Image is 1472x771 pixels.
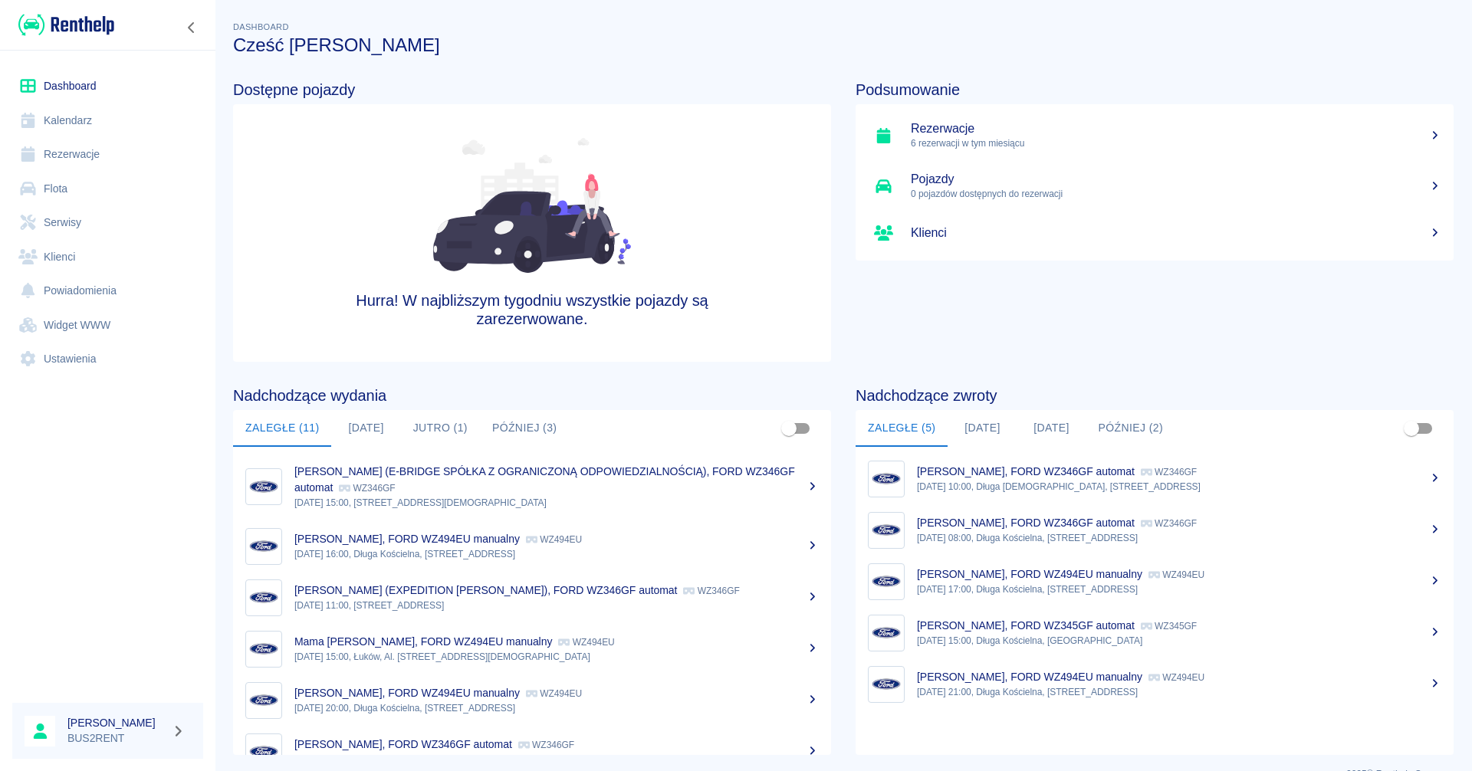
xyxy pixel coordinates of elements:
[774,414,803,443] span: Pokaż przypisane tylko do mnie
[12,308,203,343] a: Widget WWW
[558,637,614,648] p: WZ494EU
[856,161,1454,212] a: Pojazdy0 pojazdów dostępnych do rezerwacji
[294,496,819,510] p: [DATE] 15:00, [STREET_ADDRESS][DEMOGRAPHIC_DATA]
[856,556,1454,607] a: Image[PERSON_NAME], FORD WZ494EU manualny WZ494EU[DATE] 17:00, Długa Kościelna, [STREET_ADDRESS]
[353,291,711,328] h4: Hurra! W najbliższym tygodniu wszystkie pojazdy są zarezerwowane.
[1148,569,1204,580] p: WZ494EU
[294,635,552,648] p: Mama [PERSON_NAME], FORD WZ494EU manualny
[917,634,1441,648] p: [DATE] 15:00, Długa Kościelna, [GEOGRAPHIC_DATA]
[339,483,395,494] p: WZ346GF
[249,635,278,664] img: Image
[294,533,520,545] p: [PERSON_NAME], FORD WZ494EU manualny
[294,738,512,750] p: [PERSON_NAME], FORD WZ346GF automat
[1148,672,1204,683] p: WZ494EU
[917,685,1441,699] p: [DATE] 21:00, Długa Kościelna, [STREET_ADDRESS]
[249,472,278,501] img: Image
[856,80,1454,99] h4: Podsumowanie
[911,121,1441,136] h5: Rezerwacje
[911,172,1441,187] h5: Pojazdy
[917,568,1142,580] p: [PERSON_NAME], FORD WZ494EU manualny
[233,386,831,405] h4: Nadchodzące wydania
[872,516,901,545] img: Image
[294,701,819,715] p: [DATE] 20:00, Długa Kościelna, [STREET_ADDRESS]
[67,730,166,746] p: BUS2RENT
[233,674,831,726] a: Image[PERSON_NAME], FORD WZ494EU manualny WZ494EU[DATE] 20:00, Długa Kościelna, [STREET_ADDRESS]
[12,137,203,172] a: Rezerwacje
[1141,467,1197,477] p: WZ346GF
[433,138,631,273] img: Fleet
[856,504,1454,556] a: Image[PERSON_NAME], FORD WZ346GF automat WZ346GF[DATE] 08:00, Długa Kościelna, [STREET_ADDRESS]
[872,464,901,494] img: Image
[917,480,1441,494] p: [DATE] 10:00, Długa [DEMOGRAPHIC_DATA], [STREET_ADDRESS]
[1086,410,1175,447] button: Później (2)
[249,583,278,612] img: Image
[856,212,1454,254] a: Klienci
[233,410,332,447] button: Zaległe (11)
[12,205,203,240] a: Serwisy
[872,670,901,699] img: Image
[294,465,795,494] p: [PERSON_NAME] (E-BRIDGE SPÓŁKA Z OGRANICZONĄ ODPOWIEDZIALNOŚCIĄ), FORD WZ346GF automat
[294,687,520,699] p: [PERSON_NAME], FORD WZ494EU manualny
[294,753,819,766] p: [DATE] 00:00, Łuków, Al. [STREET_ADDRESS][DEMOGRAPHIC_DATA]
[1141,518,1197,529] p: WZ346GF
[180,18,203,38] button: Zwiń nawigację
[233,623,831,674] a: ImageMama [PERSON_NAME], FORD WZ494EU manualny WZ494EU[DATE] 15:00, Łuków, Al. [STREET_ADDRESS][D...
[233,22,289,31] span: Dashboard
[872,618,901,648] img: Image
[12,103,203,138] a: Kalendarz
[294,584,677,596] p: [PERSON_NAME] (EXPEDITION [PERSON_NAME]), FORD WZ346GF automat
[948,410,1017,447] button: [DATE]
[917,619,1135,632] p: [PERSON_NAME], FORD WZ345GF automat
[294,650,819,664] p: [DATE] 15:00, Łuków, Al. [STREET_ADDRESS][DEMOGRAPHIC_DATA]
[233,520,831,572] a: Image[PERSON_NAME], FORD WZ494EU manualny WZ494EU[DATE] 16:00, Długa Kościelna, [STREET_ADDRESS]
[917,531,1441,545] p: [DATE] 08:00, Długa Kościelna, [STREET_ADDRESS]
[526,534,582,545] p: WZ494EU
[917,465,1135,477] p: [PERSON_NAME], FORD WZ346GF automat
[12,69,203,103] a: Dashboard
[683,586,739,596] p: WZ346GF
[332,410,401,447] button: [DATE]
[917,582,1441,596] p: [DATE] 17:00, Długa Kościelna, [STREET_ADDRESS]
[1017,410,1086,447] button: [DATE]
[480,410,570,447] button: Później (3)
[1397,414,1426,443] span: Pokaż przypisane tylko do mnie
[294,599,819,612] p: [DATE] 11:00, [STREET_ADDRESS]
[526,688,582,699] p: WZ494EU
[233,80,831,99] h4: Dostępne pojazdy
[911,187,1441,201] p: 0 pojazdów dostępnych do rezerwacji
[12,342,203,376] a: Ustawienia
[249,686,278,715] img: Image
[233,572,831,623] a: Image[PERSON_NAME] (EXPEDITION [PERSON_NAME]), FORD WZ346GF automat WZ346GF[DATE] 11:00, [STREET_...
[12,240,203,274] a: Klienci
[856,658,1454,710] a: Image[PERSON_NAME], FORD WZ494EU manualny WZ494EU[DATE] 21:00, Długa Kościelna, [STREET_ADDRESS]
[917,671,1142,683] p: [PERSON_NAME], FORD WZ494EU manualny
[856,110,1454,161] a: Rezerwacje6 rezerwacji w tym miesiącu
[67,715,166,730] h6: [PERSON_NAME]
[872,567,901,596] img: Image
[233,453,831,520] a: Image[PERSON_NAME] (E-BRIDGE SPÓŁKA Z OGRANICZONĄ ODPOWIEDZIALNOŚCIĄ), FORD WZ346GF automat WZ346...
[911,136,1441,150] p: 6 rezerwacji w tym miesiącu
[249,737,278,766] img: Image
[1141,621,1197,632] p: WZ345GF
[856,453,1454,504] a: Image[PERSON_NAME], FORD WZ346GF automat WZ346GF[DATE] 10:00, Długa [DEMOGRAPHIC_DATA], [STREET_A...
[233,34,1454,56] h3: Cześć [PERSON_NAME]
[12,274,203,308] a: Powiadomienia
[856,607,1454,658] a: Image[PERSON_NAME], FORD WZ345GF automat WZ345GF[DATE] 15:00, Długa Kościelna, [GEOGRAPHIC_DATA]
[12,172,203,206] a: Flota
[18,12,114,38] img: Renthelp logo
[917,517,1135,529] p: [PERSON_NAME], FORD WZ346GF automat
[856,386,1454,405] h4: Nadchodzące zwroty
[911,225,1441,241] h5: Klienci
[856,410,948,447] button: Zaległe (5)
[12,12,114,38] a: Renthelp logo
[294,547,819,561] p: [DATE] 16:00, Długa Kościelna, [STREET_ADDRESS]
[249,532,278,561] img: Image
[401,410,480,447] button: Jutro (1)
[518,740,574,750] p: WZ346GF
